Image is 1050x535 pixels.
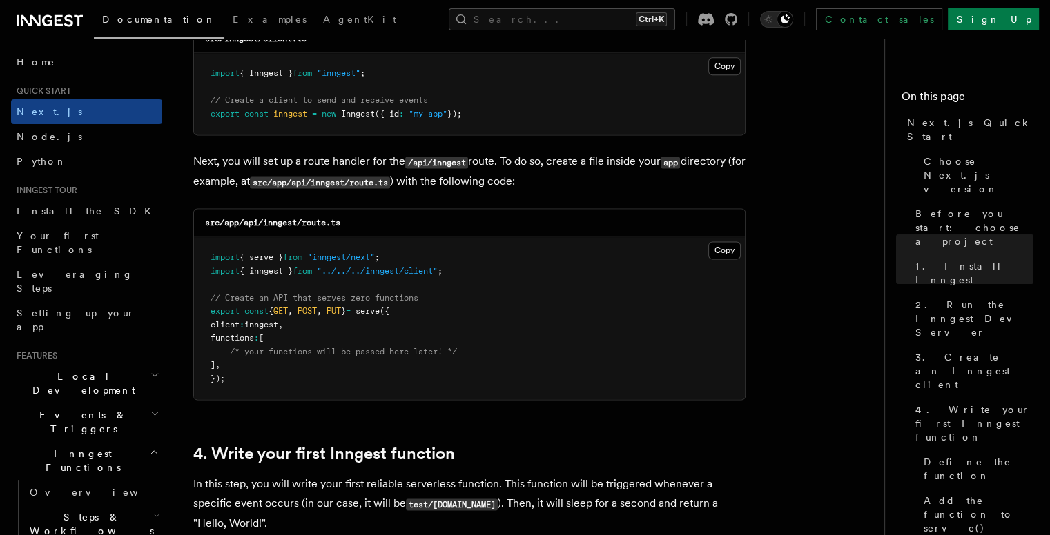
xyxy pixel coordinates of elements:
span: import [211,252,240,262]
button: Inngest Functions [11,441,162,480]
code: src/app/api/inngest/route.ts [205,218,340,228]
span: "../../../inngest/client" [317,266,438,276]
span: Home [17,55,55,69]
span: ({ id [375,109,399,119]
span: ({ [380,306,389,316]
span: PUT [327,306,341,316]
a: Leveraging Steps [11,262,162,301]
span: "inngest" [317,68,360,78]
a: 3. Create an Inngest client [910,345,1033,397]
a: Python [11,149,162,174]
span: : [240,320,244,330]
a: 2. Run the Inngest Dev Server [910,292,1033,345]
span: Next.js Quick Start [907,116,1033,143]
a: Home [11,50,162,74]
span: Examples [233,14,307,25]
span: Inngest tour [11,185,77,196]
span: Define the function [924,455,1033,483]
span: [ [259,333,264,343]
span: Events & Triggers [11,408,150,436]
span: Quick start [11,85,71,97]
button: Toggle dark mode [760,11,793,28]
span: client [211,320,240,330]
button: Events & Triggers [11,403,162,441]
span: from [293,266,312,276]
span: 1. Install Inngest [915,259,1033,287]
span: 4. Write your first Inngest function [915,403,1033,444]
span: Your first Functions [17,230,99,255]
span: , [317,306,322,316]
a: Your first Functions [11,223,162,262]
a: Before you start: choose a project [910,201,1033,254]
code: /api/inngest [405,157,468,168]
span: { [269,306,273,316]
a: Contact sales [816,8,942,30]
span: /* your functions will be passed here later! */ [230,347,457,356]
span: GET [273,306,288,316]
h4: On this page [902,88,1033,110]
span: }); [447,109,462,119]
span: = [312,109,317,119]
span: , [288,306,293,316]
code: test/[DOMAIN_NAME] [406,498,498,510]
button: Copy [708,57,741,75]
a: Define the function [918,450,1033,488]
span: Add the function to serve() [924,494,1033,535]
span: : [399,109,404,119]
a: Next.js Quick Start [902,110,1033,149]
span: }); [211,374,225,383]
p: Next, you will set up a route handler for the route. To do so, create a file inside your director... [193,152,746,192]
a: Choose Next.js version [918,149,1033,201]
kbd: Ctrl+K [636,12,667,26]
span: Local Development [11,370,150,397]
span: { serve } [240,252,283,262]
span: export [211,109,240,119]
code: src/app/api/inngest/route.ts [250,176,390,188]
a: 4. Write your first Inngest function [910,397,1033,450]
span: Setting up your app [17,307,135,332]
span: , [278,320,283,330]
span: 3. Create an Inngest client [915,350,1033,392]
span: Inngest [341,109,375,119]
a: Documentation [94,4,224,39]
span: Inngest Functions [11,447,149,474]
span: = [346,306,351,316]
span: } [341,306,346,316]
span: // Create an API that serves zero functions [211,293,418,303]
button: Local Development [11,364,162,403]
span: ] [211,360,215,370]
a: Examples [224,4,315,37]
span: { Inngest } [240,68,293,78]
span: "my-app" [409,109,447,119]
span: ; [360,68,365,78]
a: AgentKit [315,4,405,37]
span: Documentation [102,14,216,25]
span: Python [17,156,67,167]
span: : [254,333,259,343]
a: Setting up your app [11,301,162,339]
span: Next.js [17,106,82,117]
span: // Create a client to send and receive events [211,95,428,105]
span: AgentKit [323,14,396,25]
span: Before you start: choose a project [915,207,1033,248]
span: import [211,68,240,78]
span: inngest [273,109,307,119]
span: Leveraging Steps [17,269,133,294]
span: ; [375,252,380,262]
a: 4. Write your first Inngest function [193,444,455,463]
span: "inngest/next" [307,252,375,262]
span: Overview [30,487,172,498]
span: inngest [244,320,278,330]
span: const [244,109,269,119]
span: from [293,68,312,78]
span: functions [211,333,254,343]
span: , [215,360,220,370]
span: Install the SDK [17,205,159,216]
span: POST [298,306,317,316]
a: Overview [24,480,162,505]
span: import [211,266,240,276]
a: Sign Up [948,8,1039,30]
span: new [322,109,336,119]
a: Install the SDK [11,199,162,223]
span: ; [438,266,443,276]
